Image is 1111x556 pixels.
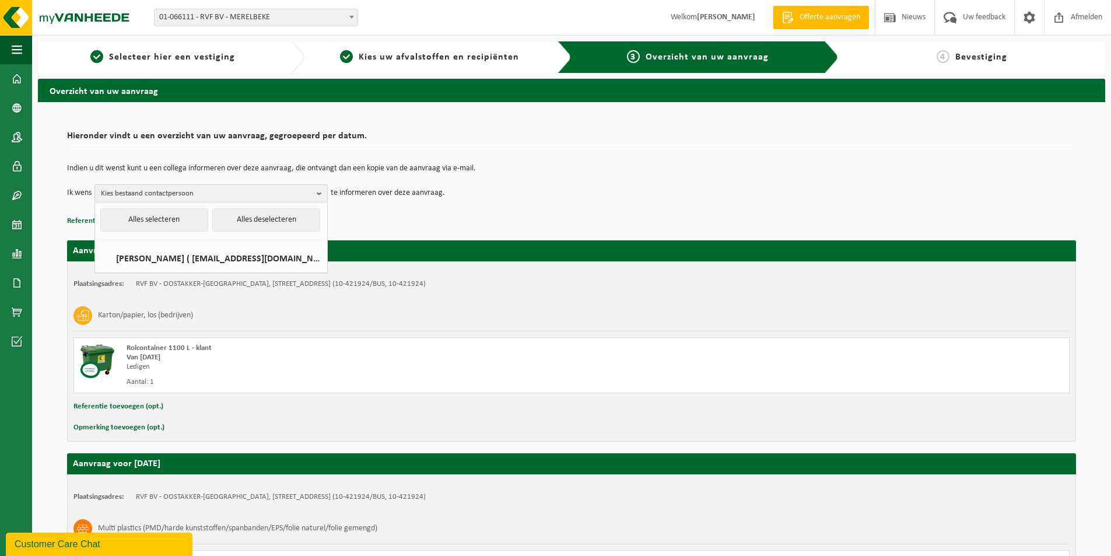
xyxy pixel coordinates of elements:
[697,13,755,22] strong: [PERSON_NAME]
[331,184,445,202] p: te informeren over deze aanvraag.
[127,377,618,387] div: Aantal: 1
[38,79,1105,102] h2: Overzicht van uw aanvraag
[109,53,235,62] span: Selecteer hier een vestiging
[100,249,321,267] label: [PERSON_NAME] ( [EMAIL_ADDRESS][DOMAIN_NAME] )
[155,9,358,26] span: 01-066111 - RVF BV - MERELBEKE
[67,214,157,229] button: Referentie toevoegen (opt.)
[98,306,193,325] h3: Karton/papier, los (bedrijven)
[67,131,1076,147] h2: Hieronder vindt u een overzicht van uw aanvraag, gegroepeerd per datum.
[6,530,195,556] iframe: chat widget
[90,50,103,63] span: 1
[127,354,160,361] strong: Van [DATE]
[136,492,426,502] td: RVF BV - OOSTAKKER-[GEOGRAPHIC_DATA], [STREET_ADDRESS] (10-421924/BUS, 10-421924)
[44,50,282,64] a: 1Selecteer hier een vestiging
[67,184,92,202] p: Ik wens
[98,519,377,538] h3: Multi plastics (PMD/harde kunststoffen/spanbanden/EPS/folie naturel/folie gemengd)
[101,185,312,202] span: Kies bestaand contactpersoon
[136,279,426,289] td: RVF BV - OOSTAKKER-[GEOGRAPHIC_DATA], [STREET_ADDRESS] (10-421924/BUS, 10-421924)
[212,208,320,232] button: Alles deselecteren
[937,50,949,63] span: 4
[311,50,549,64] a: 2Kies uw afvalstoffen en recipiënten
[73,459,160,468] strong: Aanvraag voor [DATE]
[359,53,519,62] span: Kies uw afvalstoffen en recipiënten
[73,420,164,435] button: Opmerking toevoegen (opt.)
[94,184,328,202] button: Kies bestaand contactpersoon
[73,280,124,288] strong: Plaatsingsadres:
[154,9,358,26] span: 01-066111 - RVF BV - MERELBEKE
[67,165,1076,173] p: Indien u dit wenst kunt u een collega informeren over deze aanvraag, die ontvangt dan een kopie v...
[127,344,212,352] span: Rolcontainer 1100 L - klant
[127,362,618,372] div: Ledigen
[100,208,208,232] button: Alles selecteren
[627,50,640,63] span: 3
[797,12,863,23] span: Offerte aanvragen
[340,50,353,63] span: 2
[80,344,115,379] img: WB-1100-CU.png
[955,53,1007,62] span: Bevestiging
[646,53,769,62] span: Overzicht van uw aanvraag
[773,6,869,29] a: Offerte aanvragen
[73,399,163,414] button: Referentie toevoegen (opt.)
[73,246,160,256] strong: Aanvraag voor [DATE]
[73,493,124,501] strong: Plaatsingsadres:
